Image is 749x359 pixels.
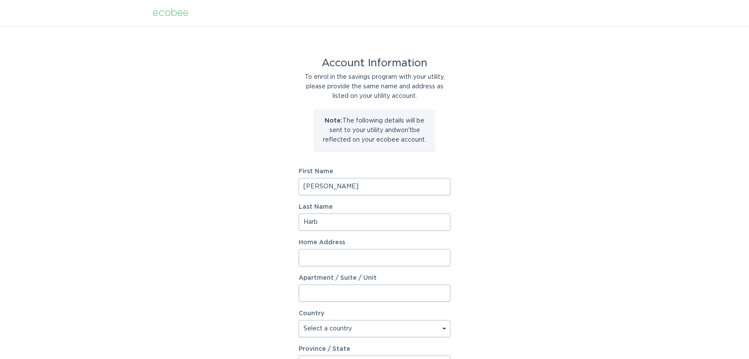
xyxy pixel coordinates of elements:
div: Account Information [299,58,450,68]
div: ecobee [153,8,189,18]
label: Last Name [299,204,450,210]
label: Country [299,310,324,317]
label: Home Address [299,239,450,246]
label: First Name [299,168,450,175]
div: To enrol in the savings program with your utility, please provide the same name and address as li... [299,72,450,101]
p: The following details will be sent to your utility and won't be reflected on your ecobee account. [320,116,429,145]
label: Apartment / Suite / Unit [299,275,450,281]
strong: Note: [325,118,342,124]
label: Province / State [299,346,350,352]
